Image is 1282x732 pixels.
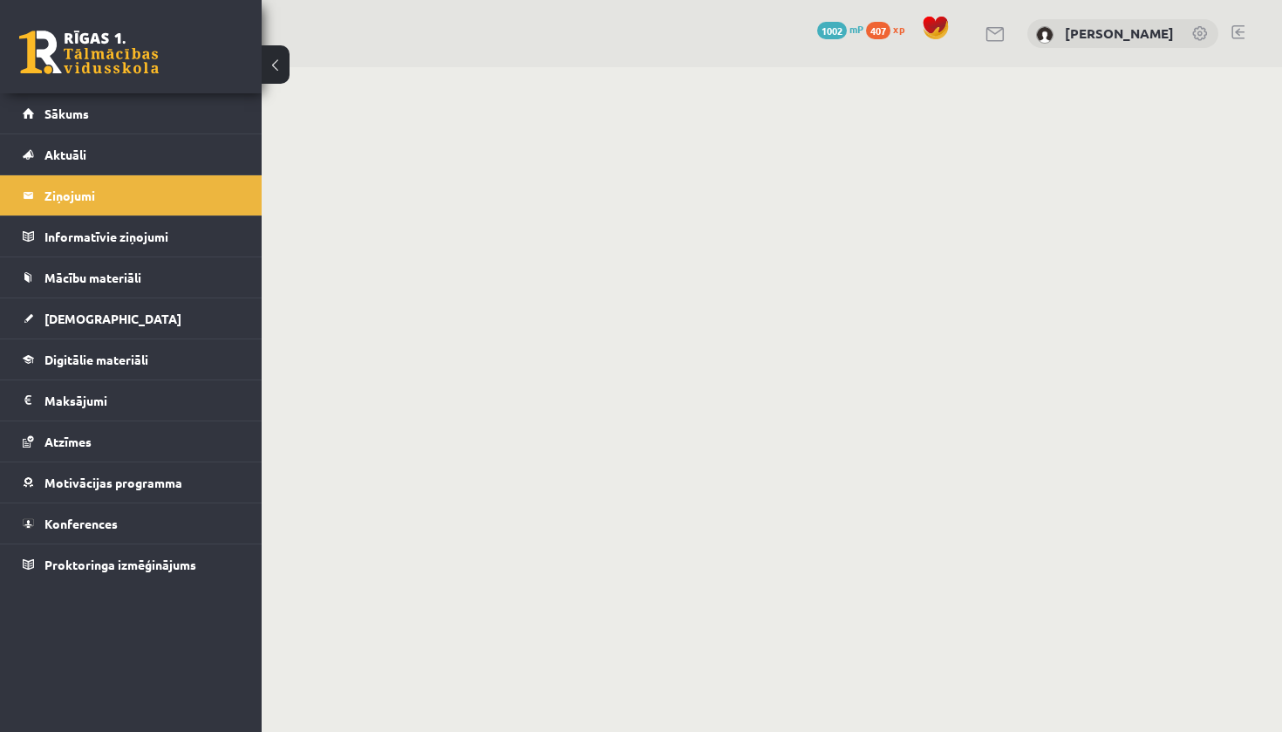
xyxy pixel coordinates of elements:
span: Motivācijas programma [44,475,182,490]
a: Rīgas 1. Tālmācības vidusskola [19,31,159,74]
span: Digitālie materiāli [44,352,148,367]
a: Motivācijas programma [23,462,240,503]
a: Informatīvie ziņojumi [23,216,240,257]
span: Konferences [44,516,118,531]
span: Proktoringa izmēģinājums [44,557,196,572]
a: Maksājumi [23,380,240,421]
span: mP [849,22,863,36]
a: Aktuāli [23,134,240,174]
a: Atzīmes [23,421,240,462]
span: [DEMOGRAPHIC_DATA] [44,311,181,326]
a: 1002 mP [817,22,863,36]
span: Aktuāli [44,147,86,162]
legend: Informatīvie ziņojumi [44,216,240,257]
span: 407 [866,22,890,39]
span: Mācību materiāli [44,270,141,285]
legend: Maksājumi [44,380,240,421]
a: Ziņojumi [23,175,240,215]
a: [PERSON_NAME] [1065,24,1174,42]
a: Digitālie materiāli [23,339,240,380]
a: 407 xp [866,22,913,36]
a: Sākums [23,93,240,133]
span: 1002 [817,22,847,39]
span: Atzīmes [44,434,92,449]
legend: Ziņojumi [44,175,240,215]
span: Sākums [44,106,89,121]
img: Jeļizaveta Kamenska [1036,26,1054,44]
a: Mācību materiāli [23,257,240,298]
a: [DEMOGRAPHIC_DATA] [23,298,240,339]
span: xp [893,22,904,36]
a: Konferences [23,503,240,544]
a: Proktoringa izmēģinājums [23,544,240,585]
